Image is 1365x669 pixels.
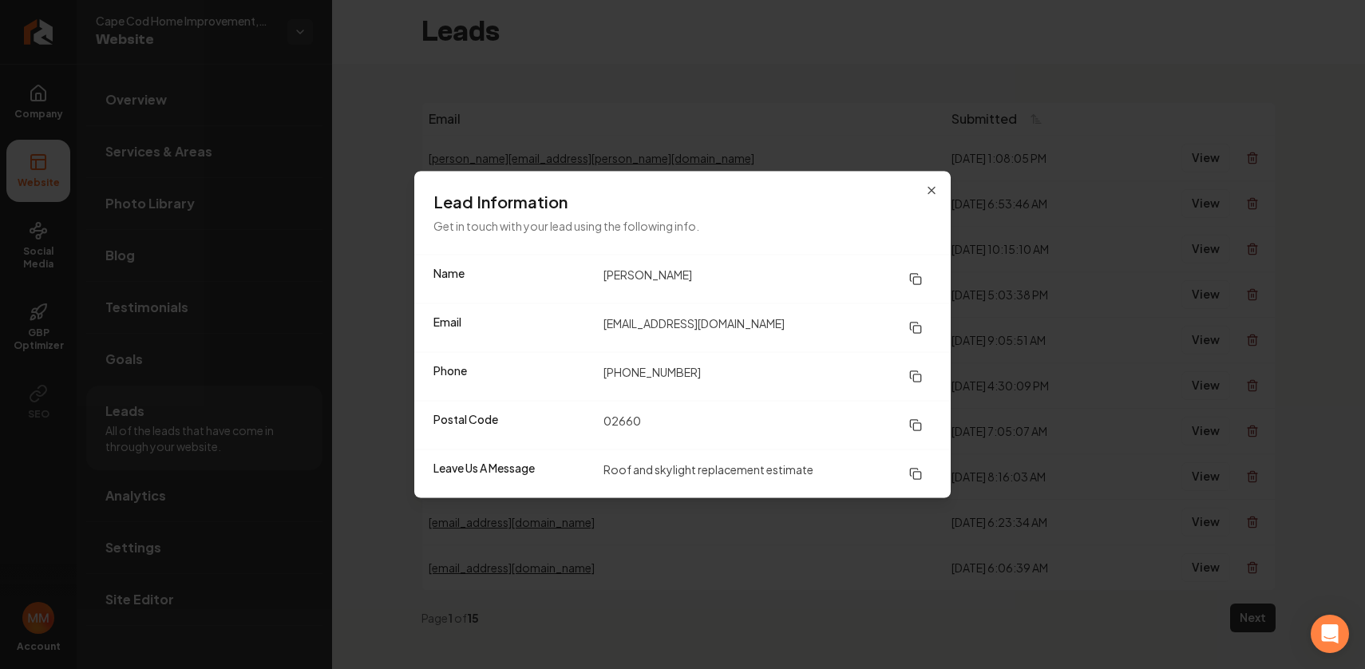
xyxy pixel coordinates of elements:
h3: Lead Information [433,191,932,213]
dd: [PERSON_NAME] [603,265,932,294]
dt: Leave Us A Message [433,460,591,489]
dd: Roof and skylight replacement estimate [603,460,932,489]
dt: Name [433,265,591,294]
dt: Email [433,314,591,342]
dt: Phone [433,362,591,391]
p: Get in touch with your lead using the following info. [433,216,932,236]
dd: [EMAIL_ADDRESS][DOMAIN_NAME] [603,314,932,342]
dt: Postal Code [433,411,591,440]
dd: [PHONE_NUMBER] [603,362,932,391]
dd: 02660 [603,411,932,440]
